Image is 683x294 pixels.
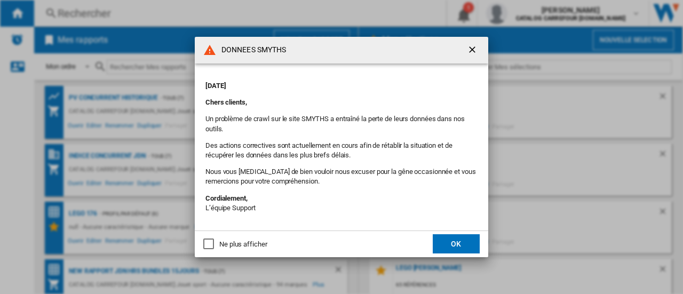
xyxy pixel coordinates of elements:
div: Ne plus afficher [219,240,267,249]
p: Des actions correctives sont actuellement en cours afin de rétablir la situation et de récupérer ... [205,141,478,160]
ng-md-icon: getI18NText('BUTTONS.CLOSE_DIALOG') [467,44,480,57]
p: Nous vous [MEDICAL_DATA] de bien vouloir nous excuser pour la gêne occasionnée et vous remercions... [205,167,478,186]
strong: Cordialement, [205,194,248,202]
p: Un problème de crawl sur le site SMYTHS a entraîné la perte de leurs données dans nos outils. [205,114,478,133]
p: L’équipe Support [205,194,478,213]
md-checkbox: Ne plus afficher [203,239,267,249]
strong: Chers clients, [205,98,247,106]
strong: [DATE] [205,82,226,90]
h4: DONNEES SMYTHS [216,45,286,55]
button: OK [433,234,480,253]
button: getI18NText('BUTTONS.CLOSE_DIALOG') [463,39,484,61]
